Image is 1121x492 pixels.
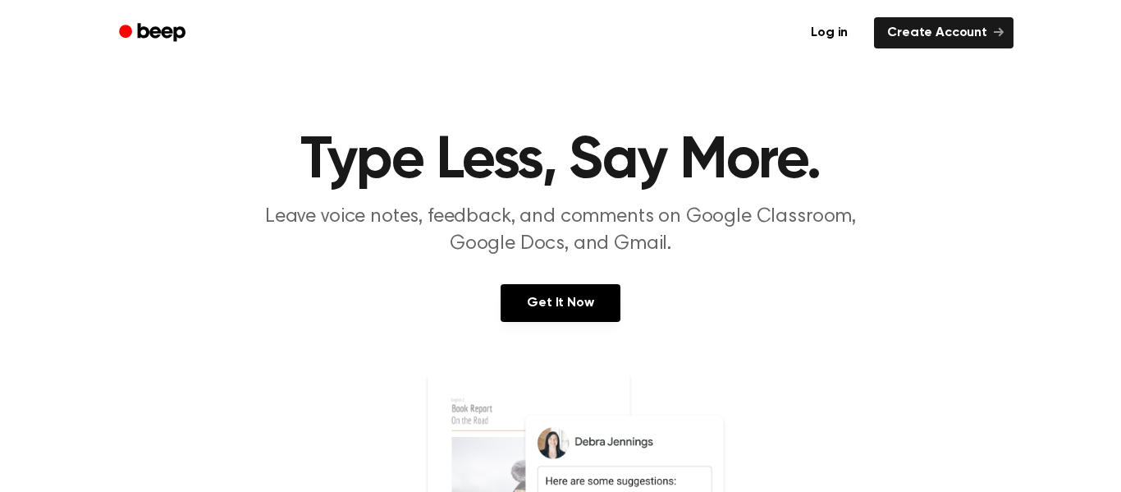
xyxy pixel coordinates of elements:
a: Log in [794,14,864,52]
a: Create Account [874,17,1013,48]
a: Beep [108,17,200,49]
h1: Type Less, Say More. [140,131,981,191]
a: Get It Now [501,284,620,322]
p: Leave voice notes, feedback, and comments on Google Classroom, Google Docs, and Gmail. [245,204,876,258]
